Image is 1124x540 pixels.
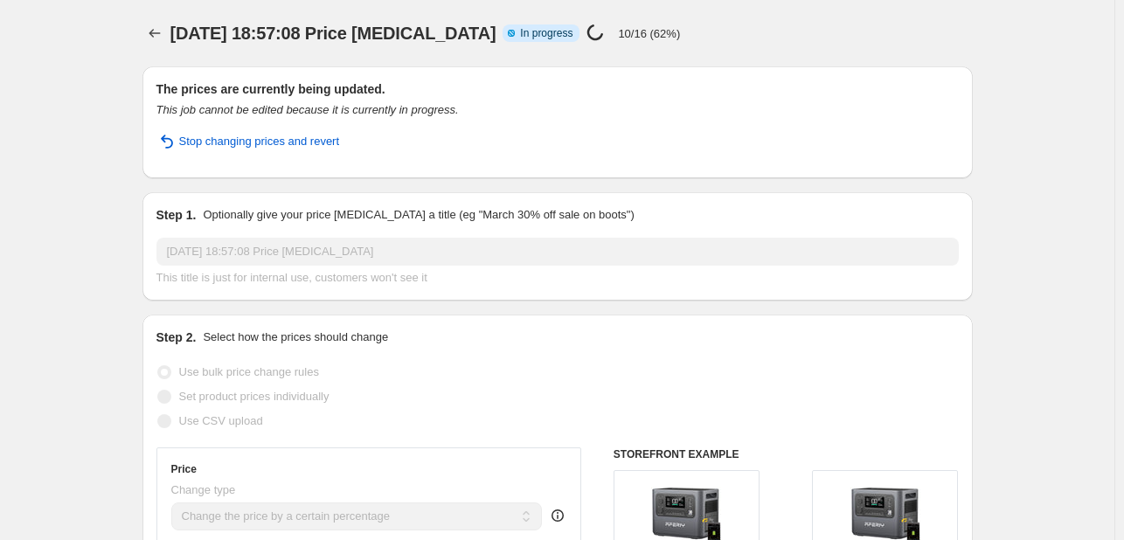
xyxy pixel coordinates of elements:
[146,128,350,156] button: Stop changing prices and revert
[179,365,319,378] span: Use bulk price change rules
[179,133,340,150] span: Stop changing prices and revert
[549,507,566,524] div: help
[156,80,959,98] h2: The prices are currently being updated.
[203,206,634,224] p: Optionally give your price [MEDICAL_DATA] a title (eg "March 30% off sale on boots")
[179,414,263,427] span: Use CSV upload
[614,447,959,461] h6: STOREFRONT EXAMPLE
[142,21,167,45] button: Price change jobs
[156,238,959,266] input: 30% off holiday sale
[171,462,197,476] h3: Price
[156,103,459,116] i: This job cannot be edited because it is currently in progress.
[156,329,197,346] h2: Step 2.
[618,27,680,40] p: 10/16 (62%)
[170,24,496,43] span: [DATE] 18:57:08 Price [MEDICAL_DATA]
[203,329,388,346] p: Select how the prices should change
[179,390,330,403] span: Set product prices individually
[156,271,427,284] span: This title is just for internal use, customers won't see it
[520,26,572,40] span: In progress
[156,206,197,224] h2: Step 1.
[171,483,236,496] span: Change type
